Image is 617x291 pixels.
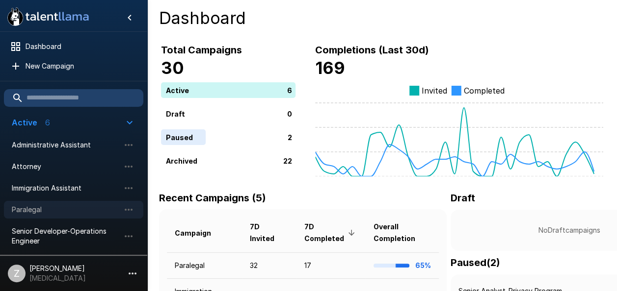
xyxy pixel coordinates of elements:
[159,8,605,28] h4: Dashboard
[451,257,500,268] b: Paused ( 2 )
[287,85,292,95] p: 6
[159,192,266,204] b: Recent Campaigns (5)
[287,108,292,119] p: 0
[161,58,184,78] b: 30
[283,155,292,166] p: 22
[304,221,358,244] span: 7D Completed
[315,44,429,56] b: Completions (Last 30d)
[374,221,431,244] span: Overall Completion
[415,261,431,269] b: 65%
[161,44,242,56] b: Total Campaigns
[175,227,224,239] span: Campaign
[288,132,292,142] p: 2
[315,58,345,78] b: 169
[250,221,289,244] span: 7D Invited
[242,252,296,278] td: 32
[296,252,366,278] td: 17
[167,252,242,278] td: Paralegal
[451,192,475,204] b: Draft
